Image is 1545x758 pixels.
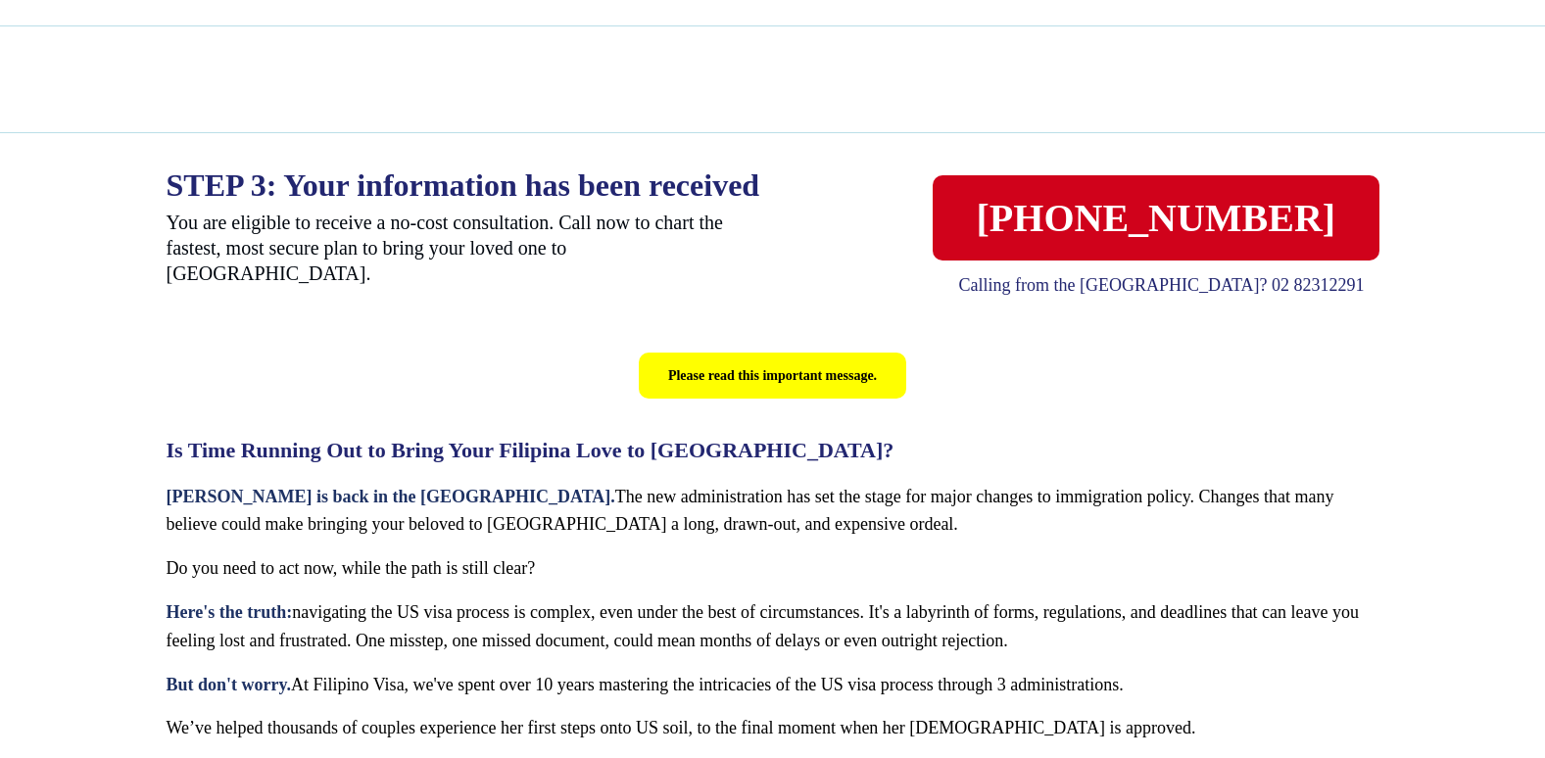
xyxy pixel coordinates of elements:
div: Please read this important message. [639,353,906,399]
span: The new administration has set the stage for major changes to immigration policy. Changes that ma... [167,487,1334,535]
p: STEP 3: Your information has been received [167,170,761,200]
h2: Is Time Running Out to Bring Your Filipina Love to [GEOGRAPHIC_DATA]? [167,438,1379,463]
span: [PERSON_NAME] is back in the [GEOGRAPHIC_DATA]. [167,487,615,506]
p: Calling from the [GEOGRAPHIC_DATA]? 02 82312291 [943,270,1378,301]
span: Do you need to act now, while the path is still clear? [167,558,536,578]
span: But don't worry. [167,675,292,694]
span: At Filipino Visa, we've spent over 10 years mastering the intricacies of the US visa process thro... [291,675,1124,694]
span: navigating the US visa process is complex, even under the best of circumstances. It's a labyrinth... [167,602,1360,650]
span: Here's the truth: [167,602,293,622]
span: We’ve helped thousands of couples experience her first steps onto US soil, to the final moment wh... [167,718,1196,737]
a: [PHONE_NUMBER] [933,175,1378,261]
p: You are eligible to receive a no-cost consultation. Call now to chart the fastest, most secure pl... [167,210,761,301]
